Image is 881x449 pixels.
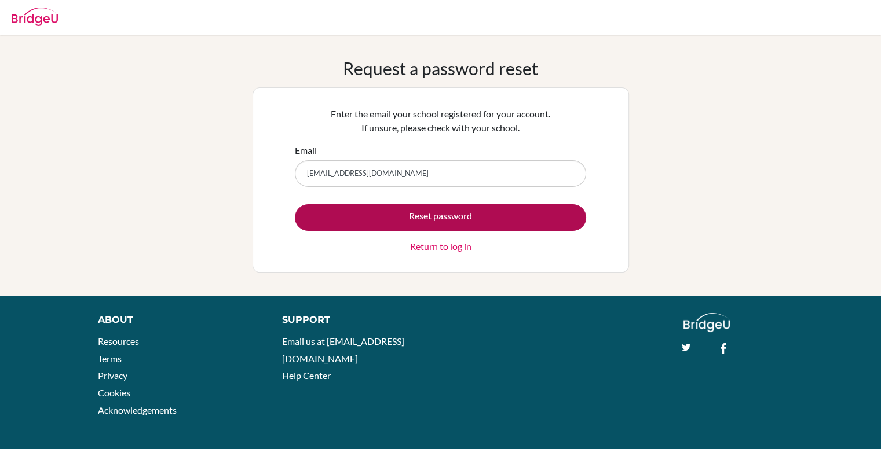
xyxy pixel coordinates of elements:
img: logo_white@2x-f4f0deed5e89b7ecb1c2cc34c3e3d731f90f0f143d5ea2071677605dd97b5244.png [683,313,730,332]
h1: Request a password reset [343,58,538,79]
a: Acknowledgements [98,404,177,415]
div: About [98,313,256,327]
a: Return to log in [410,240,471,253]
a: Cookies [98,387,130,398]
button: Reset password [295,204,586,231]
p: Enter the email your school registered for your account. If unsure, please check with your school. [295,107,586,135]
a: Resources [98,336,139,347]
a: Privacy [98,370,127,381]
a: Terms [98,353,122,364]
a: Help Center [282,370,331,381]
a: Email us at [EMAIL_ADDRESS][DOMAIN_NAME] [282,336,404,364]
img: Bridge-U [12,8,58,26]
label: Email [295,143,317,157]
div: Support [282,313,428,327]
